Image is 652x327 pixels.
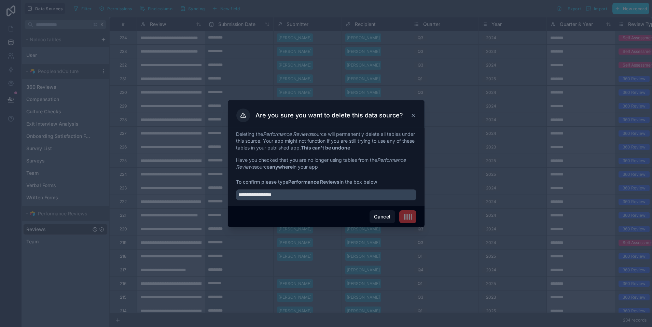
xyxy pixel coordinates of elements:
[370,210,395,223] button: Cancel
[236,131,416,151] p: Deleting the source will permanently delete all tables under this source. Your app might not func...
[236,157,416,170] p: Have you checked that you are no longer using tables from the source in your app
[269,164,293,170] strong: anywhere
[255,111,403,119] h3: Are you sure you want to delete this data source?
[263,131,311,137] em: Performance Reviews
[301,145,350,151] strong: This can't be undone
[236,179,416,185] span: To confirm please type in the box below
[288,179,339,185] strong: Performance Reviews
